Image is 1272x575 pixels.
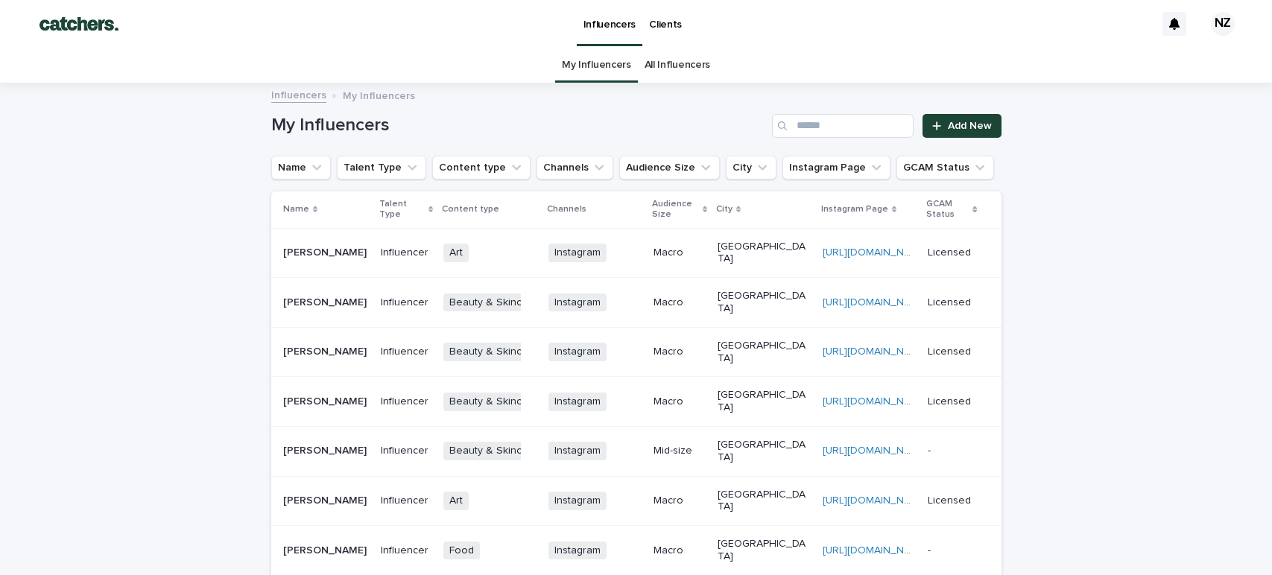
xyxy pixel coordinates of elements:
button: Content type [432,156,531,180]
span: Instagram [548,541,607,560]
a: My Influencers [562,48,631,83]
p: [PERSON_NAME] [283,244,370,259]
span: Beauty & Skincare [443,293,544,312]
p: Instagram Page [821,201,888,217]
p: City [716,201,732,217]
a: [URL][DOMAIN_NAME] [823,346,928,357]
span: Beauty & Skincare [443,442,544,460]
p: Influencer [381,544,431,557]
tr: [PERSON_NAME][PERSON_NAME] InfluencerBeauty & SkincareInstagramMid-size[GEOGRAPHIC_DATA][URL][DOM... [271,426,1002,476]
div: NZ [1211,12,1235,36]
p: [GEOGRAPHIC_DATA] [718,389,811,414]
span: Instagram [548,393,607,411]
p: Mid-size [654,445,706,457]
p: [PERSON_NAME] [283,541,370,557]
button: Channels [537,156,613,180]
span: Instagram [548,492,607,510]
p: Licensed [928,247,977,259]
p: [GEOGRAPHIC_DATA] [718,241,811,266]
p: Macro [654,395,706,408]
p: Licensed [928,395,977,408]
span: Beauty & Skincare [443,343,544,361]
span: Add New [948,121,992,131]
a: [URL][DOMAIN_NAME] [823,495,928,506]
p: Macro [654,346,706,358]
p: [PERSON_NAME] [283,293,370,309]
p: Content type [442,201,499,217]
span: Instagram [548,293,607,312]
p: Macro [654,544,706,557]
p: - [928,445,977,457]
p: Macro [654,495,706,507]
p: Influencer [381,296,431,309]
button: Talent Type [337,156,426,180]
button: Name [271,156,331,180]
p: [PERSON_NAME] [283,393,370,408]
p: - [928,544,977,557]
p: [GEOGRAPHIC_DATA] [718,489,811,514]
input: Search [772,114,914,138]
p: My Influencers [343,86,415,103]
p: Licensed [928,495,977,507]
p: Influencer [381,346,431,358]
p: Audience Size [652,196,699,223]
img: v2itfyCJQeeYoQfrvWhc [30,9,128,39]
p: [GEOGRAPHIC_DATA] [718,538,811,563]
tr: [PERSON_NAME][PERSON_NAME] InfluencerBeauty & SkincareInstagramMacro[GEOGRAPHIC_DATA][URL][DOMAIN... [271,327,1002,377]
tr: [PERSON_NAME][PERSON_NAME] InfluencerBeauty & SkincareInstagramMacro[GEOGRAPHIC_DATA][URL][DOMAIN... [271,278,1002,328]
a: [URL][DOMAIN_NAME] [823,545,928,556]
p: GCAM Status [926,196,969,223]
h1: My Influencers [271,115,767,136]
p: [PERSON_NAME] [283,442,370,457]
button: Audience Size [619,156,720,180]
a: Add New [923,114,1001,138]
button: GCAM Status [896,156,994,180]
span: Art [443,492,469,510]
p: [GEOGRAPHIC_DATA] [718,340,811,365]
span: Food [443,541,480,560]
a: [URL][DOMAIN_NAME] [823,445,928,456]
a: [URL][DOMAIN_NAME] [823,396,928,407]
p: Macro [654,247,706,259]
span: Instagram [548,244,607,262]
tr: [PERSON_NAME][PERSON_NAME] InfluencerArtInstagramMacro[GEOGRAPHIC_DATA][URL][DOMAIN_NAME]Licensed [271,228,1002,278]
span: Beauty & Skincare [443,393,544,411]
span: Art [443,244,469,262]
a: Influencers [271,86,326,103]
p: Talent Type [379,196,424,223]
p: Licensed [928,296,977,309]
p: Influencer [381,445,431,457]
p: Macro [654,296,706,309]
button: City [726,156,776,180]
span: Instagram [548,343,607,361]
a: [URL][DOMAIN_NAME] [823,297,928,308]
button: Instagram Page [782,156,890,180]
p: Name [283,201,309,217]
p: [GEOGRAPHIC_DATA] [718,439,811,464]
a: All Influencers [645,48,710,83]
p: [PERSON_NAME] [283,492,370,507]
tr: [PERSON_NAME][PERSON_NAME] InfluencerBeauty & SkincareInstagramMacro[GEOGRAPHIC_DATA][URL][DOMAIN... [271,377,1002,427]
p: [GEOGRAPHIC_DATA] [718,290,811,315]
a: [URL][DOMAIN_NAME] [823,247,928,258]
p: Influencer [381,247,431,259]
tr: [PERSON_NAME][PERSON_NAME] InfluencerArtInstagramMacro[GEOGRAPHIC_DATA][URL][DOMAIN_NAME]Licensed [271,476,1002,526]
p: Influencer [381,495,431,507]
span: Instagram [548,442,607,460]
p: Channels [547,201,586,217]
p: [PERSON_NAME] [283,343,370,358]
p: Influencer [381,395,431,408]
p: Licensed [928,346,977,358]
